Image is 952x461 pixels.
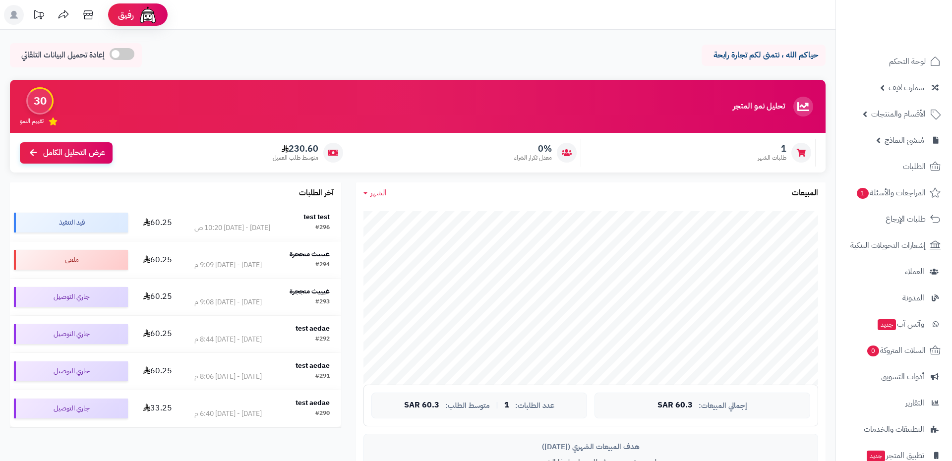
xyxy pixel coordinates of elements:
[371,442,810,452] div: هدف المبيعات الشهري ([DATE])
[889,55,926,68] span: لوحة التحكم
[194,260,262,270] div: [DATE] - [DATE] 9:09 م
[871,107,926,121] span: الأقسام والمنتجات
[315,409,330,419] div: #290
[514,154,552,162] span: معدل تكرار الشراء
[315,297,330,307] div: #293
[194,372,262,382] div: [DATE] - [DATE] 8:06 م
[856,186,926,200] span: المراجعات والأسئلة
[657,401,693,410] span: 60.3 SAR
[14,399,128,418] div: جاري التوصيل
[138,5,158,25] img: ai-face.png
[514,143,552,154] span: 0%
[14,250,128,270] div: ملغي
[20,117,44,125] span: تقييم النمو
[296,360,330,371] strong: test aedae
[903,160,926,173] span: الطلبات
[758,154,786,162] span: طلبات الشهر
[842,391,946,415] a: التقارير
[842,181,946,205] a: المراجعات والأسئلة1
[132,353,183,390] td: 60.25
[842,286,946,310] a: المدونة
[194,335,262,345] div: [DATE] - [DATE] 8:44 م
[842,339,946,362] a: السلات المتروكة0
[842,50,946,73] a: لوحة التحكم
[699,402,747,410] span: إجمالي المبيعات:
[132,279,183,315] td: 60.25
[866,344,926,357] span: السلات المتروكة
[792,189,818,198] h3: المبيعات
[43,147,105,159] span: عرض التحليل الكامل
[299,189,334,198] h3: آخر الطلبات
[878,319,896,330] span: جديد
[26,5,51,27] a: تحديثات المنصة
[515,402,554,410] span: عدد الطلبات:
[905,396,924,410] span: التقارير
[194,223,270,233] div: [DATE] - [DATE] 10:20 ص
[504,401,509,410] span: 1
[14,287,128,307] div: جاري التوصيل
[303,212,330,222] strong: test test
[867,346,879,356] span: 0
[132,241,183,278] td: 60.25
[296,323,330,334] strong: test aedae
[315,372,330,382] div: #291
[842,417,946,441] a: التطبيقات والخدمات
[885,133,924,147] span: مُنشئ النماذج
[273,143,318,154] span: 230.60
[14,361,128,381] div: جاري التوصيل
[842,233,946,257] a: إشعارات التحويلات البنكية
[445,402,490,410] span: متوسط الطلب:
[20,142,113,164] a: عرض التحليل الكامل
[857,188,869,199] span: 1
[709,50,818,61] p: حياكم الله ، نتمنى لكم تجارة رابحة
[14,324,128,344] div: جاري التوصيل
[21,50,105,61] span: إعادة تحميل البيانات التلقائي
[842,365,946,389] a: أدوات التسويق
[132,390,183,427] td: 33.25
[864,422,924,436] span: التطبيقات والخدمات
[842,155,946,178] a: الطلبات
[194,409,262,419] div: [DATE] - [DATE] 6:40 م
[370,187,387,199] span: الشهر
[118,9,134,21] span: رفيق
[881,370,924,384] span: أدوات التسويق
[850,238,926,252] span: إشعارات التحويلات البنكية
[842,207,946,231] a: طلبات الإرجاع
[404,401,439,410] span: 60.3 SAR
[296,398,330,408] strong: test aedae
[315,223,330,233] div: #296
[290,286,330,296] strong: غيييث متججرة
[758,143,786,154] span: 1
[315,335,330,345] div: #292
[132,316,183,352] td: 60.25
[733,102,785,111] h3: تحليل نمو المتجر
[132,204,183,241] td: 60.25
[902,291,924,305] span: المدونة
[886,212,926,226] span: طلبات الإرجاع
[842,312,946,336] a: وآتس آبجديد
[842,260,946,284] a: العملاء
[905,265,924,279] span: العملاء
[315,260,330,270] div: #294
[496,402,498,409] span: |
[194,297,262,307] div: [DATE] - [DATE] 9:08 م
[889,81,924,95] span: سمارت لايف
[877,317,924,331] span: وآتس آب
[273,154,318,162] span: متوسط طلب العميل
[290,249,330,259] strong: غيييث متججرة
[14,213,128,232] div: قيد التنفيذ
[363,187,387,199] a: الشهر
